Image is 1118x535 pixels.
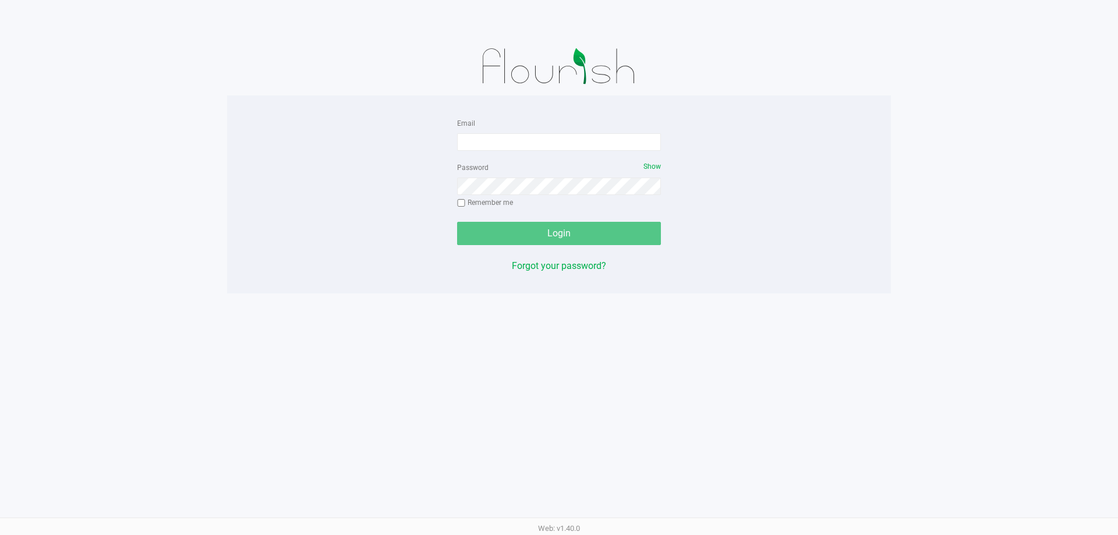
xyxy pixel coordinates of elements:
label: Remember me [457,197,513,208]
label: Email [457,118,475,129]
input: Remember me [457,199,465,207]
button: Forgot your password? [512,259,606,273]
label: Password [457,162,489,173]
span: Show [643,162,661,171]
span: Web: v1.40.0 [538,524,580,533]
